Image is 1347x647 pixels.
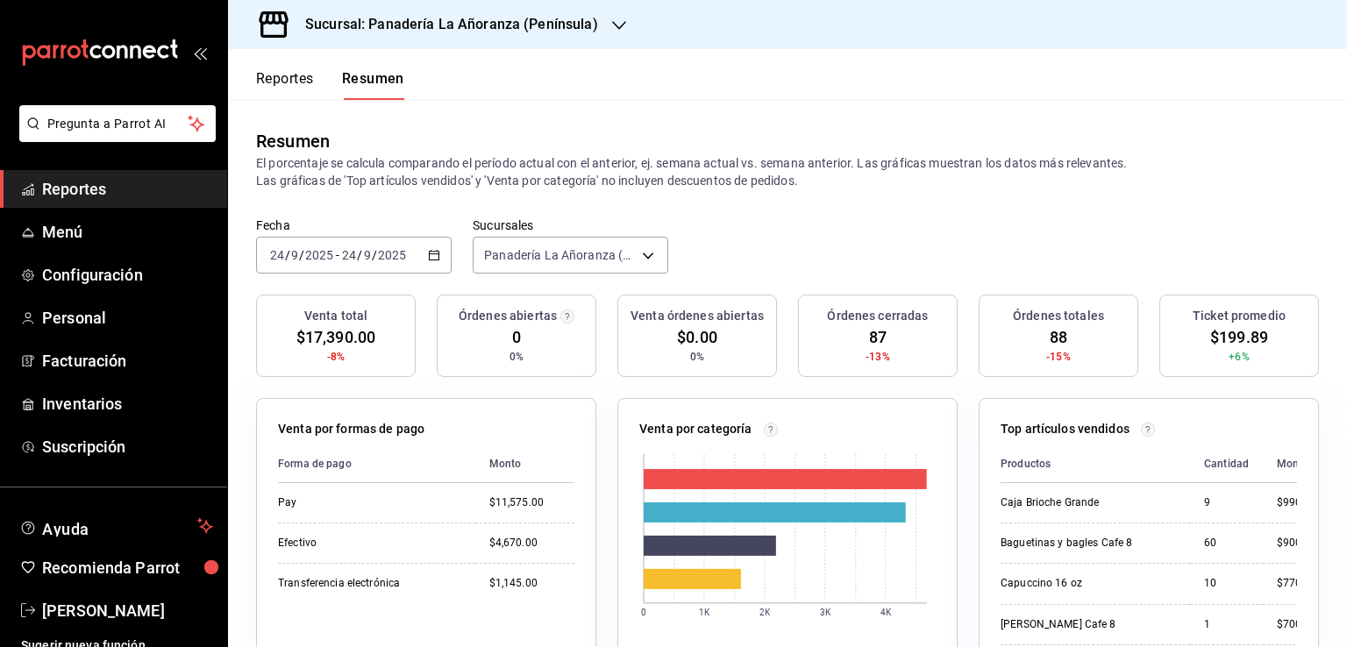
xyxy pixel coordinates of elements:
th: Productos [1001,445,1190,483]
span: Configuración [42,263,213,287]
div: Pay [278,495,453,510]
th: Monto [475,445,574,483]
span: -13% [866,349,890,365]
div: $900.00 [1277,536,1317,551]
p: Top artículos vendidos [1001,420,1130,438]
div: Efectivo [278,536,453,551]
span: Ayuda [42,515,190,537]
span: / [372,248,377,262]
span: $0.00 [677,325,717,349]
th: Monto [1263,445,1317,483]
span: Pregunta a Parrot AI [47,115,189,133]
div: Baguetinas y bagles Cafe 8 [1001,536,1176,551]
button: Resumen [342,70,404,100]
button: Pregunta a Parrot AI [19,105,216,142]
span: / [357,248,362,262]
input: -- [269,248,285,262]
input: -- [363,248,372,262]
span: +6% [1229,349,1249,365]
span: Panadería La Añoranza (Península) [484,246,636,264]
span: Reportes [42,177,213,201]
div: [PERSON_NAME] Cafe 8 [1001,617,1176,632]
div: navigation tabs [256,70,404,100]
div: 9 [1204,495,1249,510]
h3: Sucursal: Panadería La Añoranza (Península) [291,14,598,35]
text: 3K [820,608,831,617]
span: -15% [1046,349,1071,365]
button: open_drawer_menu [193,46,207,60]
span: Facturación [42,349,213,373]
th: Forma de pago [278,445,475,483]
text: 0 [641,608,646,617]
p: El porcentaje se calcula comparando el período actual con el anterior, ej. semana actual vs. sema... [256,154,1319,189]
input: -- [341,248,357,262]
span: -8% [327,349,345,365]
p: Venta por categoría [639,420,752,438]
div: $770.00 [1277,576,1317,591]
input: ---- [304,248,334,262]
h3: Órdenes cerradas [827,307,928,325]
span: 0 [512,325,521,349]
div: $1,145.00 [489,576,574,591]
input: -- [290,248,299,262]
span: / [285,248,290,262]
span: 0% [510,349,524,365]
span: Inventarios [42,392,213,416]
span: Personal [42,306,213,330]
span: Recomienda Parrot [42,556,213,579]
span: $199.89 [1210,325,1268,349]
th: Cantidad [1190,445,1263,483]
div: 60 [1204,536,1249,551]
h3: Órdenes totales [1013,307,1104,325]
div: Transferencia electrónica [278,576,453,591]
span: $17,390.00 [296,325,375,349]
text: 4K [880,608,892,617]
button: Reportes [256,70,314,100]
h3: Ticket promedio [1193,307,1286,325]
h3: Venta total [304,307,367,325]
div: $11,575.00 [489,495,574,510]
label: Sucursales [473,219,668,231]
div: $990.00 [1277,495,1317,510]
div: Caja Brioche Grande [1001,495,1176,510]
span: 0% [690,349,704,365]
input: ---- [377,248,407,262]
span: 88 [1050,325,1067,349]
div: Resumen [256,128,330,154]
div: 1 [1204,617,1249,632]
h3: Órdenes abiertas [459,307,557,325]
span: 87 [869,325,887,349]
span: [PERSON_NAME] [42,599,213,622]
span: - [336,248,339,262]
text: 2K [759,608,771,617]
div: Capuccino 16 oz [1001,576,1176,591]
span: Menú [42,220,213,244]
text: 1K [699,608,710,617]
label: Fecha [256,219,452,231]
div: $700.00 [1277,617,1317,632]
a: Pregunta a Parrot AI [12,127,216,146]
span: / [299,248,304,262]
h3: Venta órdenes abiertas [631,307,764,325]
div: $4,670.00 [489,536,574,551]
div: 10 [1204,576,1249,591]
span: Suscripción [42,435,213,459]
p: Venta por formas de pago [278,420,424,438]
